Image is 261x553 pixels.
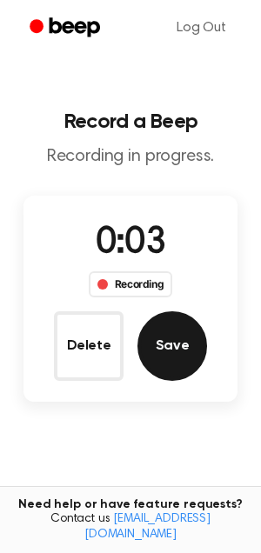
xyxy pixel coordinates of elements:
[89,271,173,297] div: Recording
[96,225,165,262] span: 0:03
[159,7,244,49] a: Log Out
[17,11,116,45] a: Beep
[84,513,211,541] a: [EMAIL_ADDRESS][DOMAIN_NAME]
[10,512,251,543] span: Contact us
[14,111,247,132] h1: Record a Beep
[54,311,124,381] button: Delete Audio Record
[14,146,247,168] p: Recording in progress.
[137,311,207,381] button: Save Audio Record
